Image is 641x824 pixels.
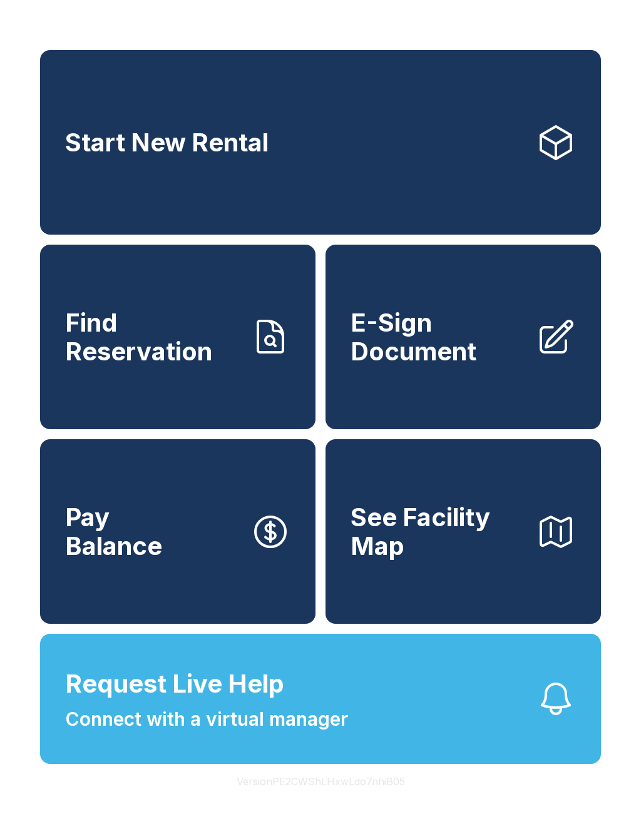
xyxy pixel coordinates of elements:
[65,308,240,365] span: Find Reservation
[65,503,162,560] span: Pay Balance
[326,245,601,429] a: E-Sign Document
[65,128,269,157] span: Start New Rental
[40,634,601,764] button: Request Live HelpConnect with a virtual manager
[40,439,315,624] a: PayBalance
[351,503,526,560] span: See Facility Map
[40,245,315,429] a: Find Reservation
[227,764,415,799] button: VersionPE2CWShLHxwLdo7nhiB05
[326,439,601,624] button: See Facility Map
[65,705,348,733] span: Connect with a virtual manager
[351,308,526,365] span: E-Sign Document
[65,665,284,703] span: Request Live Help
[40,50,601,235] a: Start New Rental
